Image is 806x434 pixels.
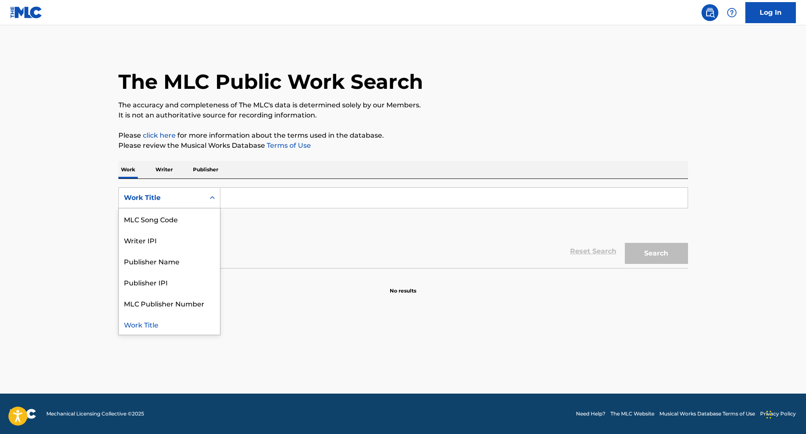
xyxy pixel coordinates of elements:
[124,193,200,203] div: Work Title
[153,161,175,178] p: Writer
[576,410,605,418] a: Need Help?
[727,8,737,18] img: help
[119,250,220,272] div: Publisher Name
[118,110,688,120] p: It is not an authoritative source for recording information.
[119,293,220,314] div: MLC Publisher Number
[723,4,740,21] div: Help
[118,69,423,94] h1: The MLC Public Work Search
[10,409,36,419] img: logo
[119,208,220,229] div: MLC Song Code
[390,277,416,295] p: No results
[705,8,715,18] img: search
[119,272,220,293] div: Publisher IPI
[46,410,144,418] span: Mechanical Licensing Collective © 2025
[764,394,806,434] iframe: Chat Widget
[143,131,176,139] a: click here
[119,314,220,335] div: Work Title
[118,141,688,151] p: Please review the Musical Works Database
[760,410,796,418] a: Privacy Policy
[190,161,221,178] p: Publisher
[118,100,688,110] p: The accuracy and completeness of The MLC's data is determined solely by our Members.
[659,410,755,418] a: Musical Works Database Terms of Use
[118,161,138,178] p: Work
[119,229,220,250] div: Writer IPI
[745,2,796,23] a: Log In
[10,6,43,19] img: MLC Logo
[265,141,311,149] a: Terms of Use
[611,410,654,418] a: The MLC Website
[702,4,718,21] a: Public Search
[118,187,688,268] form: Search Form
[766,402,771,427] div: Drag
[118,130,688,141] p: Please for more information about the terms used in the database.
